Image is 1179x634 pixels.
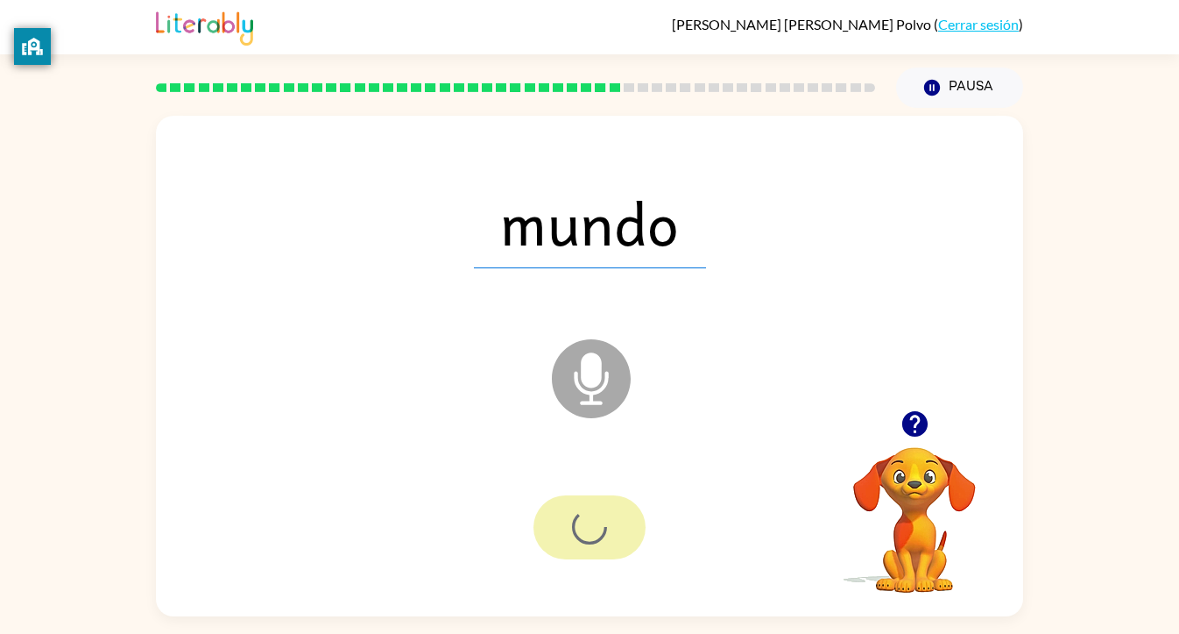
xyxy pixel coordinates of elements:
video: Tu navegador debe admitir la reproducción de archivos .mp4 para usar Literably. Intenta usar otro... [827,420,1002,595]
a: Cerrar sesión [938,16,1019,32]
span: [PERSON_NAME] [PERSON_NAME] Polvo [672,16,934,32]
button: Pausa [896,68,1023,108]
span: mundo [474,177,706,268]
div: ( ) [672,16,1023,32]
button: privacy banner [14,28,51,65]
img: Literably [156,7,253,46]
